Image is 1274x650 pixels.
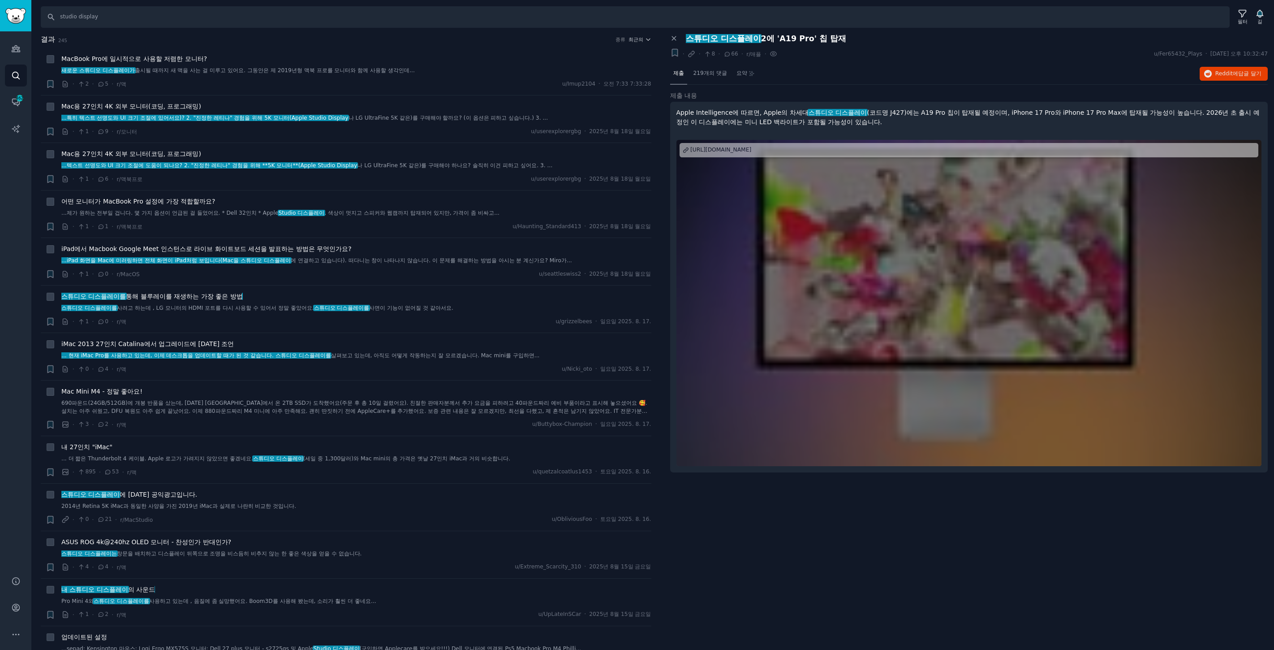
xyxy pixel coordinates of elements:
font: ASUS ROG 4k@240hz OLED 모니터 - 찬성인가 반대인가? [61,538,231,546]
font: ). 떠다니는 창이 나타나지 않습니다. 이 문제를 해결하는 방법을 아시는 분 계신가요? Miro가... [343,257,572,264]
font: · [92,80,94,87]
font: 4 [85,563,89,570]
font: 토요일 2025. 8. 16. [600,468,651,475]
font: r/애플 [746,51,761,57]
font: 2025년 8월 18일 월요일 [589,271,651,277]
font: · [73,468,74,476]
font: Pro Mini 4와 [61,598,94,604]
font: r/맥 [116,319,126,325]
font: r/맥 [116,564,126,571]
font: · [718,50,720,57]
font: · [92,365,94,373]
font: · [73,365,74,373]
a: 스튜디오 디스플레이에 [DATE] 공익광고입니다. [61,490,197,499]
font: 나 LG UltraFine 5K 같은)를 구매해야 할까요 [349,115,459,121]
a: ...텍스트 선명도와 UI 크기 조절에 도움이 되나요? 2. "진정한 레티나" 경험을 위해 **5K 모니터**(Apple Studio Display나 LG UltraFine ... [61,162,651,170]
font: · [112,80,113,87]
font: 0 [105,318,108,325]
font: 2 [105,421,108,427]
font: · [73,563,74,571]
font: · [112,175,113,182]
font: · [584,128,586,134]
font: · [595,421,597,427]
a: MacBook Pro에 일시적으로 사용할 저렴한 모니터? [61,54,207,64]
font: · [112,365,113,373]
font: . [195,491,197,498]
font: Mac용 27인치 4K 외부 모니터(코딩, 프로그래밍) [61,103,201,110]
font: · [584,611,586,617]
font: 에 'A19 Pro' 칩 탑재 [766,34,846,43]
font: 제출 [673,70,684,76]
font: · [112,223,113,230]
font: . 색상이 멋지고 스피커와 웹캠까지 탑재되어 있지만, 가격이 좀 비싸고... [324,210,499,216]
font: · [698,50,700,57]
font: · [595,318,597,325]
a: 업데이트된 설정 [61,633,107,642]
a: ... 더 짧은 Thunderbolt 4 케이블. Apple 로고가 가려지지 않았으면 좋겠네요.스튜디오 디스플레이(세일 중 1,300달러)와 Mac mini의 총 가격은 옛날... [61,455,651,463]
img: GummySearch 로고 [5,8,26,24]
font: · [92,128,94,135]
font: 2025년 8월 18일 월요일 [589,223,651,230]
font: u/quetzalcoatlus1453 [533,468,592,475]
font: 나 LG UltraFine 5K 같은)를 구매해야 하나요 [357,162,468,169]
font: u/Nicki_oto [562,366,592,372]
a: Studio Display 2에 'A19 Pro' 칩이 탑재된다[URL][DOMAIN_NAME] [676,140,1262,466]
font: 1 [85,271,89,277]
font: 2025년 8월 18일 월요일 [589,176,651,182]
font: 창문을 배치하고 디스플레이 뒤쪽으로 조명을 비스듬히 비추지 않는 한 좋은 색상을 얻을 수 없습니다. [117,550,362,557]
font: r/맥북프로 [116,224,142,230]
font: 길 [1257,19,1262,24]
font: · [92,563,94,571]
a: 2014년 Retina 5K iMac과 동일한 사양을 가진 2019년 iMac과 실제로 나란히 비교한 것입니다. [61,503,651,511]
font: · [73,421,74,428]
font: , 아직도 어떻게 작동하는지 잘 모르겠습니다. Mac mini를 구입하면... [370,352,540,359]
font: u/Imup2104 [562,81,595,87]
font: 2025년 8월 15일 금요일 [589,611,651,617]
a: Reddit에답글 달기 [1200,67,1268,81]
font: ...텍스트 선명도와 UI 크기 조절에 도움이 되나요? 2. "진정한 레티나" 경험을 위해 **5K 모니터**(Apple Studio Display [61,162,357,169]
font: 4 [105,366,108,372]
a: 690파운드(24GB/512GB)에 개봉 반품을 샀는데, [DATE] [GEOGRAPHIC_DATA]에서 온 2TB SSD가 도착했어요(주문 후 총 10일 걸렸어요). 친절한... [61,399,651,415]
font: u/Buttybox-Champion [532,421,592,427]
font: 0 [105,271,108,277]
font: · [92,516,94,523]
font: r/맥 [116,81,126,87]
font: 스튜디오 디스플레이를 [61,293,126,300]
font: 에 연결하고 있습니다 [291,257,343,264]
font: u/UpLateInSCar [538,611,581,617]
font: 8 [711,51,715,57]
font: 4 [105,563,108,570]
font: 690파운드(24GB/512GB)에 개봉 반품을 샀는데, [DATE] [GEOGRAPHIC_DATA]에서 온 2TB SSD가 도착했어요(주문 후 총 10일 걸렸어요). 친절한... [61,400,649,422]
font: 1 [85,176,89,182]
font: (코드명 J427)에는 A19 Pro 칩이 탑재될 예정이며, iPhone 17 Pro와 iPhone 17 Pro Max에 탑재될 가능성이 높습니다. 2026년 초 출시 예정인... [676,109,1260,126]
font: r/맥 [116,612,126,618]
font: · [112,563,113,571]
font: 9 [105,128,108,134]
font: · [73,611,74,618]
font: r/맥 [116,366,126,373]
a: iMac 2013 27인치 Catalina에서 업그레이드에 [DATE] 조언 [61,339,234,349]
font: u/ObliviousFoo [552,516,592,522]
font: 스튜디오 디스플레이를 [61,305,117,311]
font: 1 [85,223,89,230]
a: Mac용 27인치 4K 외부 모니터(코딩, 프로그래밍) [61,149,201,159]
font: u/Fer65432_Plays [1154,51,1202,57]
a: 스튜디오 디스플레이를사려고 하는데 , LG 모니터의 HDMI 포트를 다시 사용할 수 있어서 정말 좋았어요.스튜디오 디스플레이를사면이 기능이 없어질 것 같아서요. [61,304,651,312]
a: ...제가 원하는 전부일 겁니다. 몇 가지 옵션이 언급된 걸 들었어요. * Dell 32인치 * AppleStudio 디스플레이. 색상이 멋지고 스피커와 웹캠까지 탑재되어 있... [61,209,651,217]
a: ...iPad 화면을 Mac에 미러링하면 전체 화면이 iPad처럼 보입니다(Mac을 스튜디오 디스플레이에 연결하고 있습니다). 떠다니는 창이 나타나지 않습니다. 이 문제를 해... [61,257,651,265]
font: [DATE] 오후 10:32:47 [1210,51,1268,57]
a: ... 현재 iMac Pro를 사용하고 있는데, 이제 데스크톱을 업데이트할 때가 된 것 같습니다. 스튜디오 디스플레이를살펴보고 있는데, 아직도 어떻게 작동하는지 잘 모르겠습니... [61,352,651,360]
font: · [112,611,113,618]
font: 2 [85,81,89,87]
font: ... 현재 iMac Pro를 사용하고 있는데, 이제 데스크톱을 업데이트할 때가 된 것 같습니다. 스튜디오 디스플레이를 [61,352,331,359]
font: · [73,175,74,182]
font: r/모니터 [116,129,137,135]
font: · [73,128,74,135]
font: 66 [731,51,738,57]
font: 1 [85,318,89,325]
font: ? (이 옵션은 피하고 싶습니다.) 3. ... [459,115,548,121]
font: ...특히 텍스트 선명도와 UI 크기 조절에 있어서요)? 2. "진정한 레티나" 경험을 위해 5K 모니터(Apple Studio Display [61,115,349,121]
font: ...iPad 화면을 Mac에 미러링하면 전체 화면이 iPad처럼 보입니다(Mac을 스튜디오 디스플레이 [61,257,291,264]
font: 새로운 스튜디오 디스플레이가 [61,67,135,74]
font: 895 [85,468,95,475]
